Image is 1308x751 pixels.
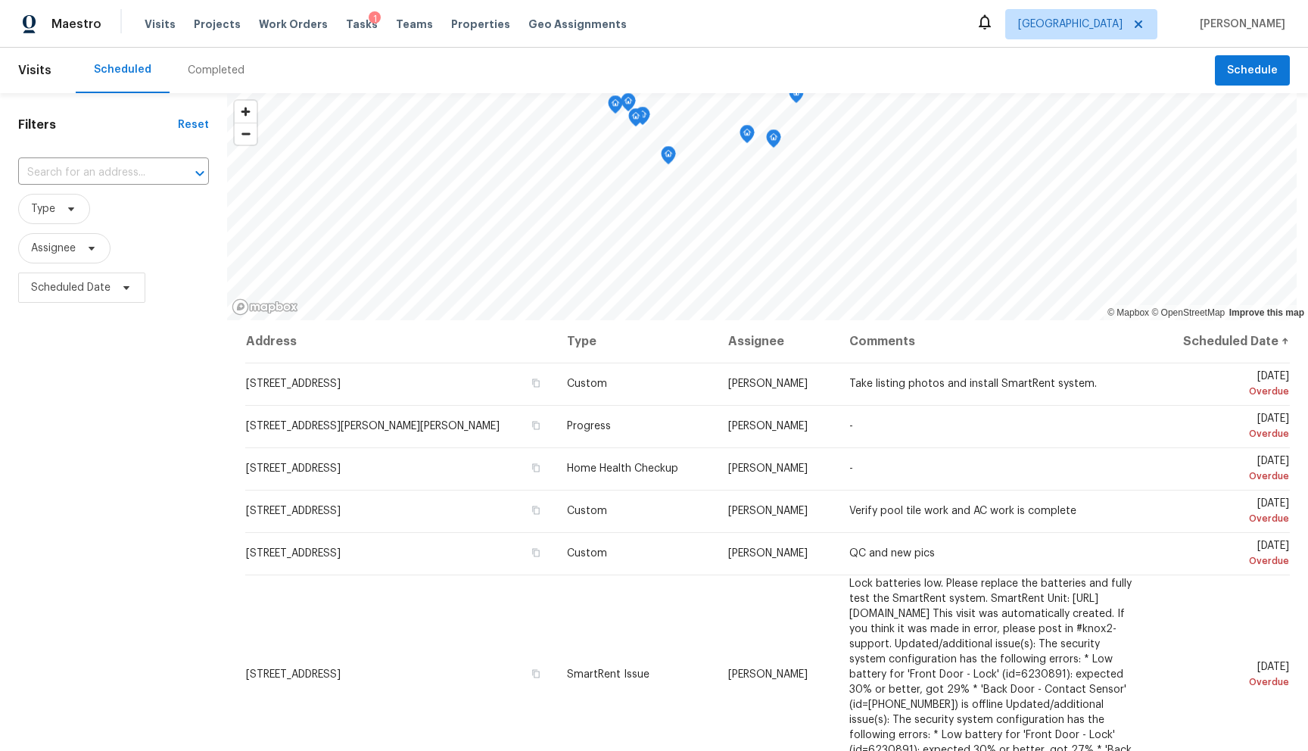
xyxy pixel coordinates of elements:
[661,146,676,170] div: Map marker
[1163,662,1289,690] span: [DATE]
[245,320,555,363] th: Address
[145,17,176,32] span: Visits
[396,17,433,32] span: Teams
[716,320,837,363] th: Assignee
[1163,498,1289,526] span: [DATE]
[235,123,257,145] button: Zoom out
[529,376,543,390] button: Copy Address
[369,11,381,26] div: 1
[232,298,298,316] a: Mapbox homepage
[227,93,1297,320] canvas: Map
[728,379,808,389] span: [PERSON_NAME]
[849,463,853,474] span: -
[529,546,543,559] button: Copy Address
[728,669,808,680] span: [PERSON_NAME]
[188,63,244,78] div: Completed
[246,548,341,559] span: [STREET_ADDRESS]
[31,201,55,217] span: Type
[1018,17,1123,32] span: [GEOGRAPHIC_DATA]
[789,85,804,108] div: Map marker
[567,421,611,432] span: Progress
[728,463,808,474] span: [PERSON_NAME]
[246,463,341,474] span: [STREET_ADDRESS]
[189,163,210,184] button: Open
[529,503,543,517] button: Copy Address
[235,101,257,123] button: Zoom in
[608,95,623,119] div: Map marker
[628,108,643,132] div: Map marker
[728,506,808,516] span: [PERSON_NAME]
[1163,371,1289,399] span: [DATE]
[1163,456,1289,484] span: [DATE]
[1163,426,1289,441] div: Overdue
[849,379,1097,389] span: Take listing photos and install SmartRent system.
[635,107,650,130] div: Map marker
[18,54,51,87] span: Visits
[246,421,500,432] span: [STREET_ADDRESS][PERSON_NAME][PERSON_NAME]
[528,17,627,32] span: Geo Assignments
[837,320,1151,363] th: Comments
[1215,55,1290,86] button: Schedule
[451,17,510,32] span: Properties
[849,421,853,432] span: -
[31,280,111,295] span: Scheduled Date
[1163,541,1289,569] span: [DATE]
[621,93,636,117] div: Map marker
[849,506,1076,516] span: Verify pool tile work and AC work is complete
[849,548,935,559] span: QC and new pics
[51,17,101,32] span: Maestro
[178,117,209,132] div: Reset
[529,461,543,475] button: Copy Address
[18,161,167,185] input: Search for an address...
[1163,553,1289,569] div: Overdue
[346,19,378,30] span: Tasks
[1163,413,1289,441] span: [DATE]
[555,320,716,363] th: Type
[529,667,543,681] button: Copy Address
[728,548,808,559] span: [PERSON_NAME]
[567,506,607,516] span: Custom
[567,379,607,389] span: Custom
[31,241,76,256] span: Assignee
[246,379,341,389] span: [STREET_ADDRESS]
[259,17,328,32] span: Work Orders
[1151,320,1290,363] th: Scheduled Date ↑
[94,62,151,77] div: Scheduled
[529,419,543,432] button: Copy Address
[567,548,607,559] span: Custom
[740,125,755,148] div: Map marker
[1163,384,1289,399] div: Overdue
[18,117,178,132] h1: Filters
[567,463,678,474] span: Home Health Checkup
[1229,307,1304,318] a: Improve this map
[1151,307,1225,318] a: OpenStreetMap
[1107,307,1149,318] a: Mapbox
[1163,675,1289,690] div: Overdue
[1194,17,1285,32] span: [PERSON_NAME]
[194,17,241,32] span: Projects
[728,421,808,432] span: [PERSON_NAME]
[246,669,341,680] span: [STREET_ADDRESS]
[1163,511,1289,526] div: Overdue
[1163,469,1289,484] div: Overdue
[567,669,649,680] span: SmartRent Issue
[246,506,341,516] span: [STREET_ADDRESS]
[766,129,781,153] div: Map marker
[1227,61,1278,80] span: Schedule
